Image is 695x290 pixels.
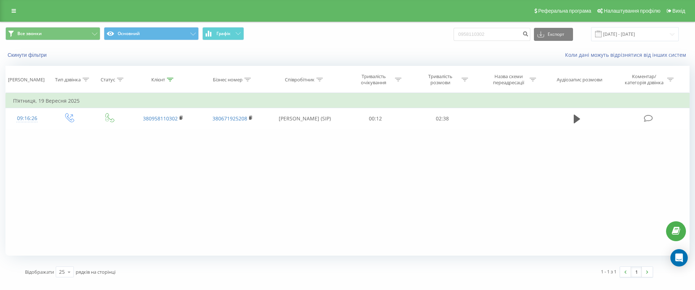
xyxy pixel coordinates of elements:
[202,27,244,40] button: Графік
[342,108,409,129] td: 00:12
[8,77,45,83] div: [PERSON_NAME]
[104,27,199,40] button: Основний
[267,108,342,129] td: [PERSON_NAME] (SIP)
[565,51,690,58] a: Коли дані можуть відрізнятися вiд інших систем
[601,268,616,275] div: 1 - 1 з 1
[534,28,573,41] button: Експорт
[216,31,231,36] span: Графік
[421,73,460,86] div: Тривалість розмови
[25,269,54,275] span: Відображати
[670,249,688,266] div: Open Intercom Messenger
[623,73,665,86] div: Коментар/категорія дзвінка
[6,94,690,108] td: П’ятниця, 19 Вересня 2025
[151,77,165,83] div: Клієнт
[538,8,591,14] span: Реферальна програма
[454,28,530,41] input: Пошук за номером
[604,8,660,14] span: Налаштування профілю
[409,108,475,129] td: 02:38
[557,77,602,83] div: Аудіозапис розмови
[354,73,393,86] div: Тривалість очікування
[55,77,81,83] div: Тип дзвінка
[13,111,41,125] div: 09:16:26
[101,77,115,83] div: Статус
[212,115,247,122] a: 380671925208
[285,77,315,83] div: Співробітник
[143,115,178,122] a: 380958110302
[5,52,50,58] button: Скинути фільтри
[17,31,42,37] span: Все звонки
[213,77,243,83] div: Бізнес номер
[673,8,685,14] span: Вихід
[489,73,528,86] div: Назва схеми переадресації
[5,27,100,40] button: Все звонки
[76,269,115,275] span: рядків на сторінці
[631,267,642,277] a: 1
[59,268,65,276] div: 25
